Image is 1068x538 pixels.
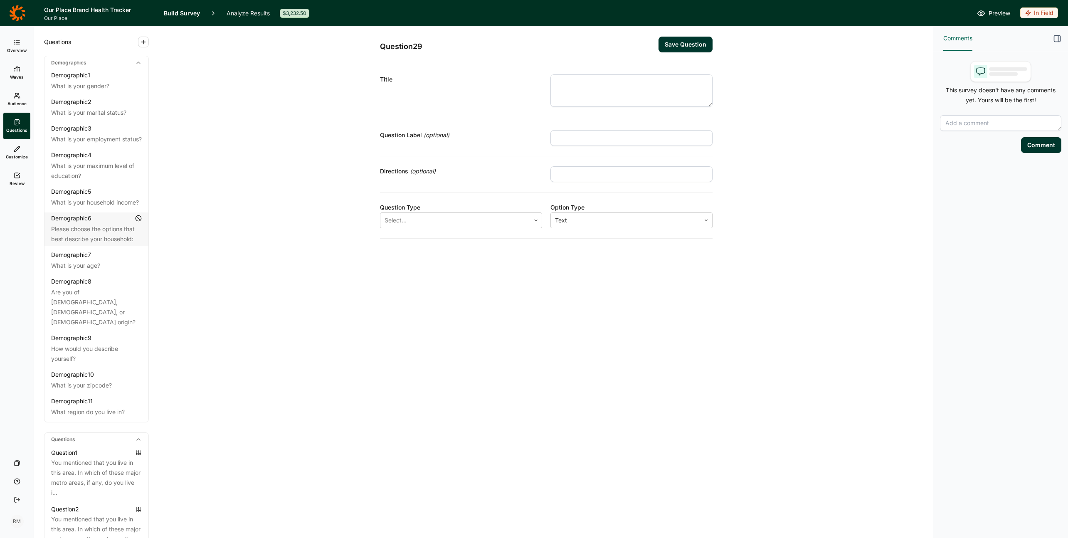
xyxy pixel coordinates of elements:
div: Demographic 10 [51,370,94,379]
div: What is your zipcode? [51,380,142,390]
div: What is your household income? [51,197,142,207]
button: Save Question [659,37,713,52]
div: Demographic 6 [51,214,91,222]
a: Customize [3,139,30,166]
button: Comments [943,27,972,51]
span: Our Place [44,15,154,22]
div: Demographic 1 [51,71,90,79]
span: Customize [6,154,28,160]
div: $3,232.50 [280,9,309,18]
span: Waves [10,74,24,80]
span: Questions [44,37,71,47]
div: Demographic 8 [51,277,91,286]
div: RM [10,515,24,528]
div: You mentioned that you live in this area. In which of these major metro areas, if any, do you liv... [51,458,142,498]
span: Questions [6,127,27,133]
div: Question Label [380,130,542,140]
span: Preview [989,8,1010,18]
div: Question 1 [51,448,77,458]
div: Demographic 11 [51,397,93,405]
button: In Field [1020,7,1058,19]
a: Overview [3,33,30,59]
h1: Our Place Brand Health Tracker [44,5,154,15]
div: Question 2 [51,504,79,514]
a: Preview [977,8,1010,18]
div: How would you describe yourself? [51,344,142,364]
div: Demographic 3 [51,124,91,133]
span: Audience [7,101,27,106]
div: What is your age? [51,261,142,271]
div: Demographic 2 [51,98,91,106]
span: Comments [943,33,972,43]
div: Questions [44,433,148,446]
div: What region do you live in? [51,407,142,417]
span: (optional) [424,130,449,140]
div: Are you of [DEMOGRAPHIC_DATA], [DEMOGRAPHIC_DATA], or [DEMOGRAPHIC_DATA] origin? [51,287,142,327]
a: Review [3,166,30,192]
a: Questions [3,113,30,139]
div: Question Type [380,202,542,212]
a: Waves [3,59,30,86]
a: Audience [3,86,30,113]
span: Review [10,180,25,186]
div: In Field [1020,7,1058,18]
p: This survey doesn't have any comments yet. Yours will be the first! [940,85,1061,105]
div: Title [380,74,542,84]
div: Option Type [550,202,713,212]
div: Directions [380,166,542,176]
span: Question 29 [380,41,422,52]
span: Overview [7,47,27,53]
div: Demographic 5 [51,188,91,196]
div: What is your marital status? [51,108,142,118]
div: Demographics [44,56,148,69]
a: Question1You mentioned that you live in this area. In which of these major metro areas, if any, d... [44,446,148,499]
div: What is your gender? [51,81,142,91]
div: What is your maximum level of education? [51,161,142,181]
div: Demographic 9 [51,334,91,342]
div: Please choose the options that best describe your household: [51,224,142,244]
div: What is your employment status? [51,134,142,144]
button: Comment [1021,137,1061,153]
div: Demographic 4 [51,151,91,159]
span: (optional) [410,166,436,176]
div: Demographic 7 [51,251,91,259]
